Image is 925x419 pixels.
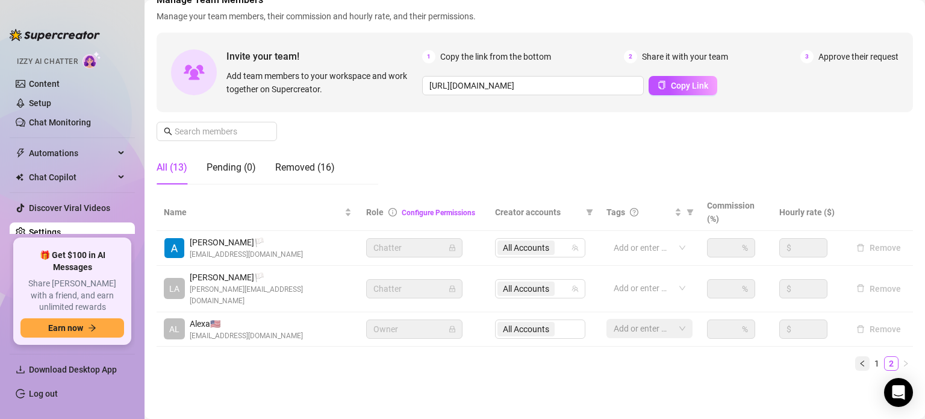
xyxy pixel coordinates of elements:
span: All Accounts [497,241,555,255]
span: All Accounts [503,282,549,295]
button: Earn nowarrow-right [20,318,124,338]
li: Previous Page [855,356,870,371]
a: Configure Permissions [402,209,475,217]
span: 2 [624,50,637,63]
a: Log out [29,389,58,399]
a: Chat Monitoring [29,118,91,127]
a: Settings [29,227,61,237]
span: team [572,244,579,251]
span: lock [449,285,456,292]
span: AL [169,323,179,336]
span: Owner [373,320,455,338]
li: 1 [870,356,884,371]
li: Next Page [899,356,913,371]
span: question-circle [630,208,638,216]
span: All Accounts [497,282,555,296]
span: Manage your team members, their commission and hourly rate, and their permissions. [157,10,913,23]
span: All Accounts [503,241,549,254]
span: copy [658,81,666,89]
span: 🎁 Get $100 in AI Messages [20,250,124,273]
span: [EMAIL_ADDRESS][DOMAIN_NAME] [190,249,303,260]
input: Search members [175,125,260,138]
span: 3 [800,50,814,63]
span: filter [586,209,593,216]
span: Alexa 🇺🇸 [190,317,303,330]
span: filter [687,209,694,216]
span: Tags [606,206,625,219]
span: arrow-right [88,324,96,332]
span: Copy the link from the bottom [440,50,551,63]
span: [PERSON_NAME] 🏳️ [190,271,352,284]
img: AI Chatter [83,51,101,69]
span: filter [684,203,696,221]
a: Setup [29,98,51,108]
span: thunderbolt [16,148,25,158]
div: Removed (16) [275,160,335,175]
span: Approve their request [818,50,899,63]
span: Automations [29,143,114,163]
th: Commission (%) [700,194,772,231]
img: Chat Copilot [16,173,23,181]
button: right [899,356,913,371]
a: 1 [870,357,883,370]
span: Chatter [373,239,455,257]
li: 2 [884,356,899,371]
button: Copy Link [649,76,717,95]
a: Discover Viral Videos [29,203,110,213]
th: Hourly rate ($) [772,194,844,231]
span: Izzy AI Chatter [17,56,78,68]
button: Remove [852,241,906,255]
span: Add team members to your workspace and work together on Supercreator. [226,69,417,96]
span: Download Desktop App [29,365,117,374]
div: All (13) [157,160,187,175]
span: info-circle [388,208,397,216]
button: Remove [852,282,906,296]
span: download [16,365,25,374]
span: search [164,127,172,136]
span: filter [584,203,596,221]
th: Name [157,194,359,231]
span: Invite your team! [226,49,422,64]
a: Content [29,79,60,89]
span: LA [169,282,179,295]
span: lock [449,326,456,333]
span: left [859,360,866,367]
span: 1 [422,50,435,63]
span: team [572,285,579,292]
div: Pending (0) [207,160,256,175]
span: Copy Link [671,81,708,90]
img: logo-BBDzfeDw.svg [10,29,100,41]
span: Role [366,207,384,217]
span: Name [164,206,342,219]
span: [EMAIL_ADDRESS][DOMAIN_NAME] [190,330,303,342]
span: Share it with your team [642,50,728,63]
span: Share [PERSON_NAME] with a friend, and earn unlimited rewards [20,278,124,313]
span: Chatter [373,280,455,298]
img: Alejandro Cimino [164,238,184,258]
span: right [902,360,909,367]
span: Chat Copilot [29,168,114,187]
span: [PERSON_NAME] 🏳️ [190,236,303,249]
span: Creator accounts [495,206,581,219]
div: Open Intercom Messenger [884,378,913,407]
button: Remove [852,322,906,336]
span: Earn now [48,323,83,333]
button: left [855,356,870,371]
a: 2 [885,357,898,370]
span: lock [449,244,456,251]
span: [PERSON_NAME][EMAIL_ADDRESS][DOMAIN_NAME] [190,284,352,307]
